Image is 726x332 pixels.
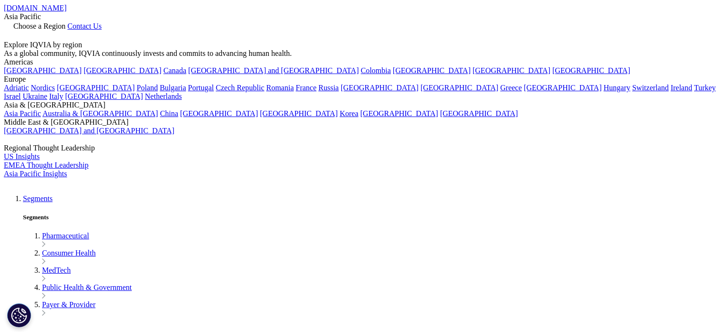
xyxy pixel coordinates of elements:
[188,84,214,92] a: Portugal
[440,109,518,118] a: [GEOGRAPHIC_DATA]
[42,300,95,309] a: Payer & Provider
[393,66,471,75] a: [GEOGRAPHIC_DATA]
[145,92,182,100] a: Netherlands
[84,66,161,75] a: [GEOGRAPHIC_DATA]
[160,84,186,92] a: Bulgaria
[42,283,132,291] a: Public Health & Government
[4,92,21,100] a: Israel
[4,152,40,161] a: US Insights
[4,41,722,49] div: Explore IQVIA by region
[694,84,716,92] a: Turkey
[42,249,95,257] a: Consumer Health
[632,84,668,92] a: Switzerland
[341,84,419,92] a: [GEOGRAPHIC_DATA]
[473,66,550,75] a: [GEOGRAPHIC_DATA]
[65,92,143,100] a: [GEOGRAPHIC_DATA]
[42,266,71,274] a: MedTech
[4,101,722,109] div: Asia & [GEOGRAPHIC_DATA]
[23,214,722,221] h5: Segments
[340,109,358,118] a: Korea
[4,84,29,92] a: Adriatic
[31,84,55,92] a: Nordics
[67,22,102,30] a: Contact Us
[23,194,53,203] a: Segments
[361,66,391,75] a: Colombia
[4,12,722,21] div: Asia Pacific
[57,84,135,92] a: [GEOGRAPHIC_DATA]
[4,170,67,178] a: Asia Pacific Insights
[4,4,67,12] a: [DOMAIN_NAME]
[4,144,722,152] div: Regional Thought Leadership
[23,92,48,100] a: Ukraine
[4,127,174,135] a: [GEOGRAPHIC_DATA] and [GEOGRAPHIC_DATA]
[260,109,338,118] a: [GEOGRAPHIC_DATA]
[296,84,317,92] a: France
[137,84,158,92] a: Poland
[4,118,722,127] div: Middle East & [GEOGRAPHIC_DATA]
[42,232,89,240] a: Pharmaceutical
[4,58,722,66] div: Americas
[552,66,630,75] a: [GEOGRAPHIC_DATA]
[13,22,65,30] span: Choose a Region
[318,84,339,92] a: Russia
[188,66,358,75] a: [GEOGRAPHIC_DATA] and [GEOGRAPHIC_DATA]
[216,84,264,92] a: Czech Republic
[4,75,722,84] div: Europe
[4,66,82,75] a: [GEOGRAPHIC_DATA]
[603,84,630,92] a: Hungary
[4,49,722,58] div: As a global community, IQVIA continuously invests and commits to advancing human health.
[524,84,601,92] a: [GEOGRAPHIC_DATA]
[160,109,178,118] a: China
[180,109,258,118] a: [GEOGRAPHIC_DATA]
[42,109,158,118] a: Australia & [GEOGRAPHIC_DATA]
[500,84,522,92] a: Greece
[4,161,88,169] a: EMEA Thought Leadership
[266,84,294,92] a: Romania
[671,84,692,92] a: Ireland
[7,303,31,327] button: Cookies Settings
[360,109,438,118] a: [GEOGRAPHIC_DATA]
[49,92,63,100] a: Italy
[421,84,498,92] a: [GEOGRAPHIC_DATA]
[4,109,41,118] a: Asia Pacific
[163,66,186,75] a: Canada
